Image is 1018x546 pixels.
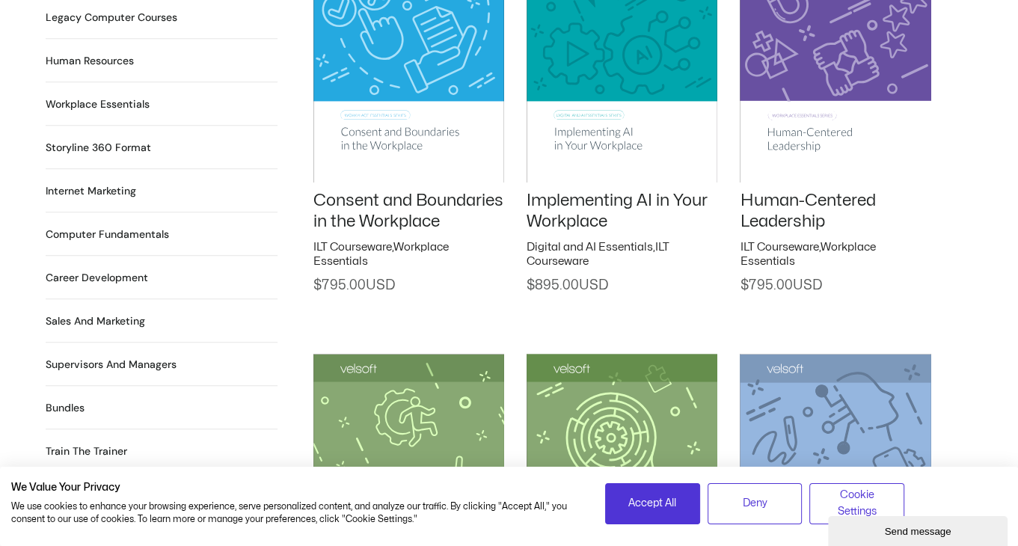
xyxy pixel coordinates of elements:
[527,279,608,292] span: 895.00
[527,240,717,269] h2: ,
[819,487,895,521] span: Cookie Settings
[46,183,136,199] h2: Internet Marketing
[11,481,583,494] h2: We Value Your Privacy
[46,444,127,459] h2: Train the Trainer
[809,483,904,524] button: Adjust cookie preferences
[46,227,169,242] h2: Computer Fundamentals
[46,313,145,329] a: Visit product category Sales and Marketing
[46,96,150,112] a: Visit product category Workplace Essentials
[740,279,748,292] span: $
[828,513,1011,546] iframe: chat widget
[740,279,821,292] span: 795.00
[46,10,177,25] h2: Legacy Computer Courses
[46,313,145,329] h2: Sales and Marketing
[46,270,148,286] h2: Career Development
[708,483,803,524] button: Deny all cookies
[46,183,136,199] a: Visit product category Internet Marketing
[46,400,85,416] a: Visit product category Bundles
[46,444,127,459] a: Visit product category Train the Trainer
[740,192,875,230] a: Human-Centered Leadership
[313,279,395,292] span: 795.00
[46,400,85,416] h2: Bundles
[527,242,653,253] a: Digital and AI Essentials
[46,357,177,372] h2: Supervisors and Managers
[527,192,708,230] a: Implementing AI in Your Workplace
[11,500,583,526] p: We use cookies to enhance your browsing experience, serve personalized content, and analyze our t...
[313,279,322,292] span: $
[605,483,700,524] button: Accept all cookies
[743,495,767,512] span: Deny
[740,242,818,253] a: ILT Courseware
[313,242,392,253] a: ILT Courseware
[46,140,151,156] h2: Storyline 360 Format
[313,240,504,269] h2: ,
[46,140,151,156] a: Visit product category Storyline 360 Format
[46,96,150,112] h2: Workplace Essentials
[46,53,134,69] a: Visit product category Human Resources
[46,227,169,242] a: Visit product category Computer Fundamentals
[46,10,177,25] a: Visit product category Legacy Computer Courses
[46,53,134,69] h2: Human Resources
[313,192,503,230] a: Consent and Boundaries in the Workplace
[628,495,676,512] span: Accept All
[740,240,930,269] h2: ,
[46,357,177,372] a: Visit product category Supervisors and Managers
[527,279,535,292] span: $
[46,270,148,286] a: Visit product category Career Development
